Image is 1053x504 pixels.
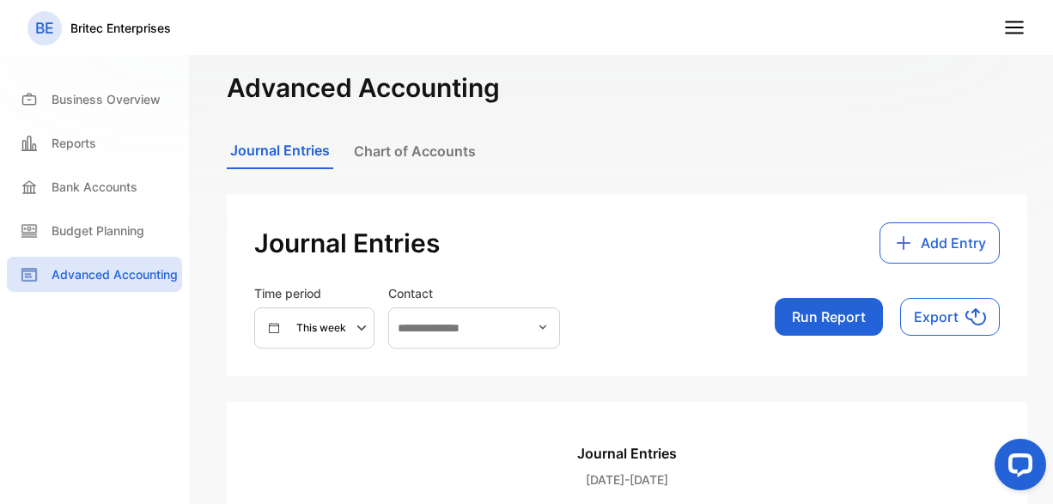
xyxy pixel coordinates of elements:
[350,134,479,168] button: Chart of Accounts
[52,222,144,240] p: Budget Planning
[35,17,54,39] p: BE
[775,298,883,336] button: Run Report
[227,69,1027,107] h2: Advanced Accounting
[52,265,178,283] p: Advanced Accounting
[7,213,182,248] a: Budget Planning
[921,233,986,253] span: Add Entry
[7,82,182,117] a: Business Overview
[70,19,171,37] p: Britec Enterprises
[296,320,346,336] p: This week
[52,90,161,108] p: Business Overview
[254,307,374,349] button: This week
[254,224,440,263] h2: Journal Entries
[965,307,986,327] img: Icon
[914,307,959,327] span: Export
[388,284,560,302] label: Contact
[981,432,1053,504] iframe: LiveChat chat widget
[254,284,374,302] p: Time period
[52,134,96,152] p: Reports
[7,125,182,161] a: Reports
[52,178,137,196] p: Bank Accounts
[586,471,668,489] p: [DATE]-[DATE]
[893,233,914,253] img: Icon
[7,257,182,292] a: Advanced Accounting
[880,222,1000,264] button: IconAdd Entry
[227,133,333,169] button: Journal Entries
[900,298,1000,336] button: ExportIcon
[577,443,677,464] p: Journal Entries
[7,169,182,204] a: Bank Accounts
